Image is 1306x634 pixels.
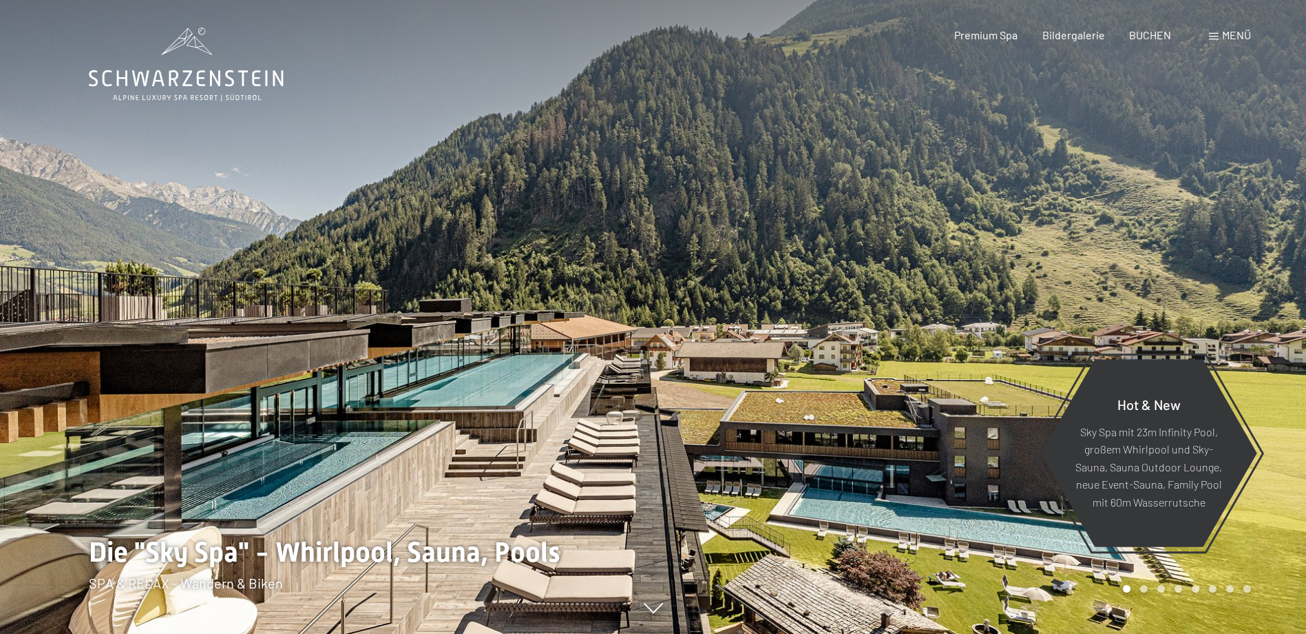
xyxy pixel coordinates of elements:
div: Carousel Page 1 (Current Slide) [1123,585,1130,593]
div: Carousel Page 6 [1209,585,1217,593]
div: Carousel Page 7 [1226,585,1234,593]
div: Carousel Page 8 [1243,585,1251,593]
a: BUCHEN [1129,28,1171,41]
a: Premium Spa [954,28,1018,41]
div: Carousel Page 3 [1157,585,1165,593]
p: Sky Spa mit 23m Infinity Pool, großem Whirlpool und Sky-Sauna, Sauna Outdoor Lounge, neue Event-S... [1074,422,1223,511]
div: Carousel Pagination [1118,585,1251,593]
div: Carousel Page 4 [1175,585,1182,593]
a: Bildergalerie [1042,28,1105,41]
a: Hot & New Sky Spa mit 23m Infinity Pool, großem Whirlpool und Sky-Sauna, Sauna Outdoor Lounge, ne... [1040,358,1258,548]
div: Carousel Page 5 [1192,585,1199,593]
span: Menü [1222,28,1251,41]
span: Hot & New [1117,396,1181,412]
div: Carousel Page 2 [1140,585,1148,593]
